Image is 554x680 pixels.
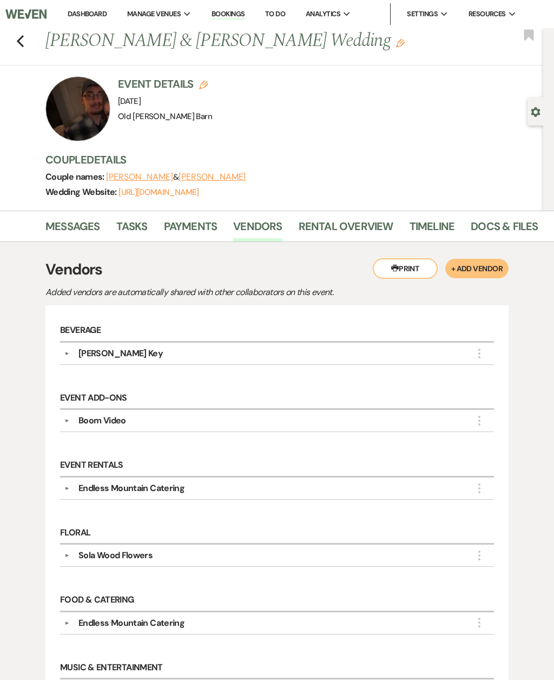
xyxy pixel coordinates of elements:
[60,590,494,612] h6: Food & Catering
[45,152,532,167] h3: Couple Details
[45,218,100,241] a: Messages
[45,171,106,182] span: Couple names:
[127,9,181,19] span: Manage Venues
[116,218,148,241] a: Tasks
[106,172,246,182] span: &
[212,9,245,19] a: Bookings
[118,187,199,198] a: [URL][DOMAIN_NAME]
[118,76,212,91] h3: Event Details
[78,482,184,495] div: Endless Mountain Catering
[45,258,509,281] h3: Vendors
[78,414,126,427] div: Boom Video
[45,186,118,198] span: Wedding Website:
[233,218,282,241] a: Vendors
[265,9,285,18] a: To Do
[61,418,74,423] button: ▼
[61,553,74,558] button: ▼
[410,218,455,241] a: Timeline
[373,258,438,279] button: Print
[60,522,494,545] h6: Floral
[68,9,107,18] a: Dashboard
[61,486,74,491] button: ▼
[60,455,494,477] h6: Event Rentals
[306,9,340,19] span: Analytics
[118,96,141,107] span: [DATE]
[531,106,540,116] button: Open lead details
[106,173,173,181] button: [PERSON_NAME]
[5,3,47,25] img: Weven Logo
[118,111,212,122] span: Old [PERSON_NAME] Barn
[407,9,438,19] span: Settings
[396,38,405,48] button: Edit
[60,657,494,679] h6: Music & Entertainment
[60,388,494,410] h6: Event Add-Ons
[471,218,538,241] a: Docs & Files
[78,549,153,562] div: Sola Wood Flowers
[78,617,184,630] div: Endless Mountain Catering
[61,351,74,356] button: ▼
[78,347,163,360] div: [PERSON_NAME] Key
[164,218,217,241] a: Payments
[61,620,74,626] button: ▼
[60,320,494,342] h6: Beverage
[45,28,439,54] h1: [PERSON_NAME] & [PERSON_NAME] Wedding
[469,9,506,19] span: Resources
[179,173,246,181] button: [PERSON_NAME]
[299,218,393,241] a: Rental Overview
[445,259,509,278] button: + Add Vendor
[45,285,424,299] p: Added vendors are automatically shared with other collaborators on this event.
